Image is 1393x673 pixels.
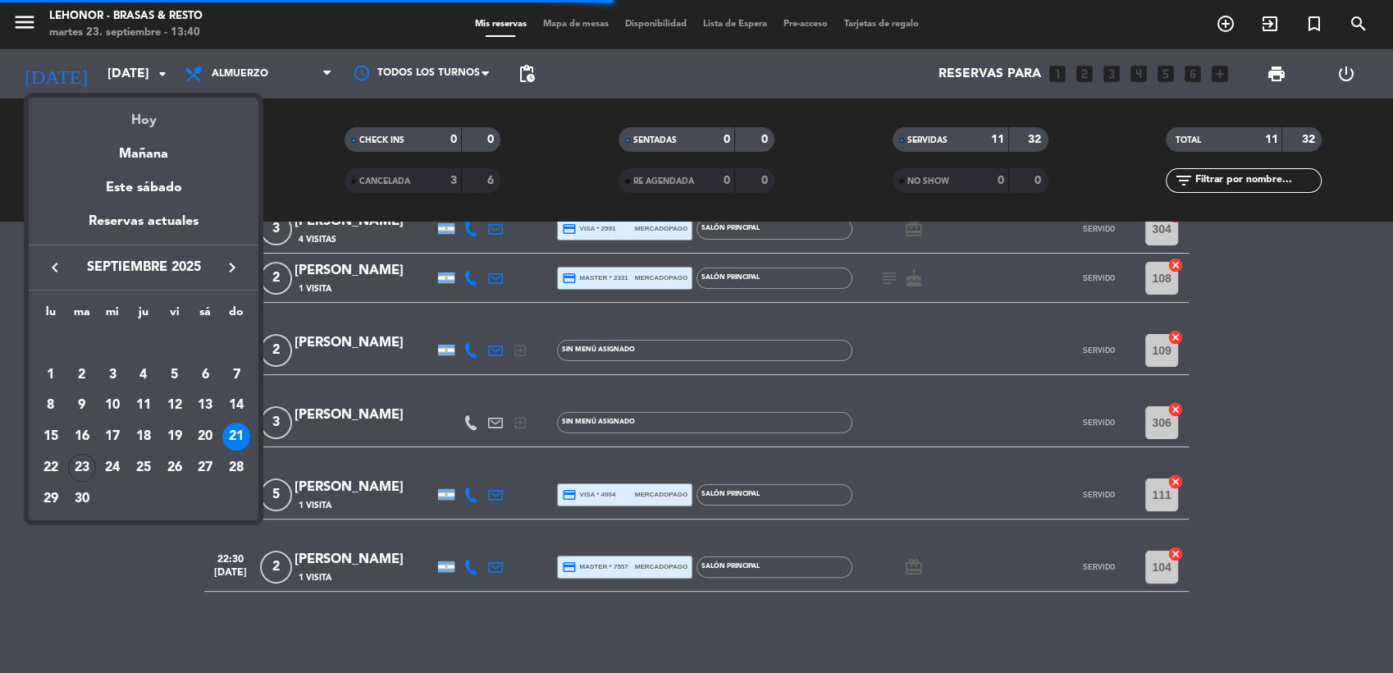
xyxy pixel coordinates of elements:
[221,452,252,483] td: 28 de septiembre de 2025
[29,98,258,131] div: Hoy
[190,303,222,328] th: sábado
[66,391,98,422] td: 9 de septiembre de 2025
[128,391,159,422] td: 11 de septiembre de 2025
[97,421,128,452] td: 17 de septiembre de 2025
[190,421,222,452] td: 20 de septiembre de 2025
[161,423,189,451] div: 19
[222,454,250,482] div: 28
[128,359,159,391] td: 4 de septiembre de 2025
[29,211,258,245] div: Reservas actuales
[217,257,247,278] button: keyboard_arrow_right
[191,361,219,389] div: 6
[68,485,96,513] div: 30
[66,421,98,452] td: 16 de septiembre de 2025
[98,454,126,482] div: 24
[35,421,66,452] td: 15 de septiembre de 2025
[68,361,96,389] div: 2
[159,303,190,328] th: viernes
[97,452,128,483] td: 24 de septiembre de 2025
[66,303,98,328] th: martes
[161,454,189,482] div: 26
[130,423,158,451] div: 18
[221,391,252,422] td: 14 de septiembre de 2025
[221,303,252,328] th: domingo
[66,483,98,515] td: 30 de septiembre de 2025
[66,452,98,483] td: 23 de septiembre de 2025
[191,423,219,451] div: 20
[161,361,189,389] div: 5
[128,452,159,483] td: 25 de septiembre de 2025
[159,452,190,483] td: 26 de septiembre de 2025
[29,131,258,165] div: Mañana
[159,359,190,391] td: 5 de septiembre de 2025
[68,423,96,451] div: 16
[159,391,190,422] td: 12 de septiembre de 2025
[97,359,128,391] td: 3 de septiembre de 2025
[35,391,66,422] td: 8 de septiembre de 2025
[222,392,250,420] div: 14
[29,165,258,211] div: Este sábado
[45,258,65,277] i: keyboard_arrow_left
[68,454,96,482] div: 23
[98,423,126,451] div: 17
[70,257,217,278] span: septiembre 2025
[222,423,250,451] div: 21
[37,454,65,482] div: 22
[130,392,158,420] div: 11
[161,392,189,420] div: 12
[97,391,128,422] td: 10 de septiembre de 2025
[35,483,66,515] td: 29 de septiembre de 2025
[97,303,128,328] th: miércoles
[37,485,65,513] div: 29
[190,391,222,422] td: 13 de septiembre de 2025
[35,359,66,391] td: 1 de septiembre de 2025
[191,454,219,482] div: 27
[66,359,98,391] td: 2 de septiembre de 2025
[159,421,190,452] td: 19 de septiembre de 2025
[128,421,159,452] td: 18 de septiembre de 2025
[37,392,65,420] div: 8
[98,392,126,420] div: 10
[37,361,65,389] div: 1
[35,303,66,328] th: lunes
[191,392,219,420] div: 13
[222,258,242,277] i: keyboard_arrow_right
[221,359,252,391] td: 7 de septiembre de 2025
[130,361,158,389] div: 4
[35,452,66,483] td: 22 de septiembre de 2025
[35,328,252,359] td: SEP.
[130,454,158,482] div: 25
[68,392,96,420] div: 9
[190,452,222,483] td: 27 de septiembre de 2025
[190,359,222,391] td: 6 de septiembre de 2025
[128,303,159,328] th: jueves
[221,421,252,452] td: 21 de septiembre de 2025
[222,361,250,389] div: 7
[40,257,70,278] button: keyboard_arrow_left
[37,423,65,451] div: 15
[98,361,126,389] div: 3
